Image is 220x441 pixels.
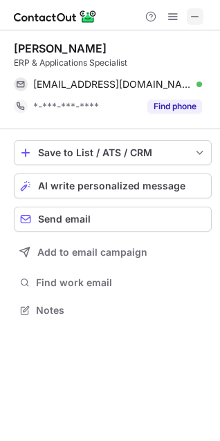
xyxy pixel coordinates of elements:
[14,173,212,198] button: AI write personalized message
[36,304,206,317] span: Notes
[147,100,202,113] button: Reveal Button
[14,301,212,320] button: Notes
[14,8,97,25] img: ContactOut v5.3.10
[33,78,192,91] span: [EMAIL_ADDRESS][DOMAIN_NAME]
[14,57,212,69] div: ERP & Applications Specialist
[14,273,212,292] button: Find work email
[14,41,107,55] div: [PERSON_NAME]
[14,240,212,265] button: Add to email campaign
[14,207,212,232] button: Send email
[14,140,212,165] button: save-profile-one-click
[36,276,206,289] span: Find work email
[38,214,91,225] span: Send email
[38,147,187,158] div: Save to List / ATS / CRM
[37,247,147,258] span: Add to email campaign
[38,180,185,191] span: AI write personalized message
